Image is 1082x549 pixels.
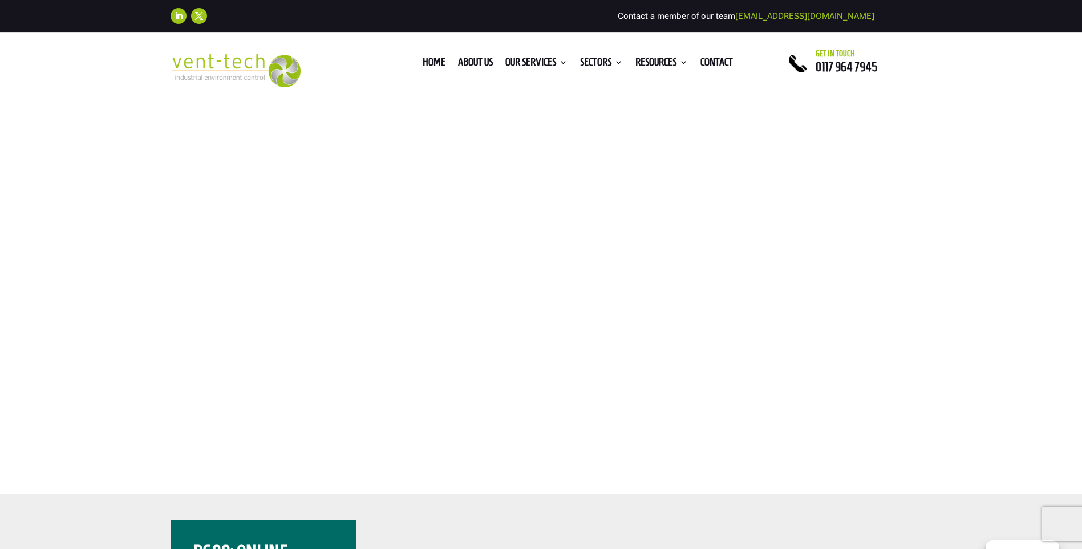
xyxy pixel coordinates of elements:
a: Home [423,58,445,71]
a: About us [458,58,493,71]
a: Our Services [505,58,568,71]
a: Resources [635,58,688,71]
a: 0117 964 7945 [816,60,877,74]
a: Follow on LinkedIn [171,8,187,24]
a: Sectors [580,58,623,71]
a: [EMAIL_ADDRESS][DOMAIN_NAME] [735,11,874,21]
a: Contact [700,58,733,71]
span: Contact a member of our team [618,11,874,21]
span: Get in touch [816,49,855,58]
a: Follow on X [191,8,207,24]
img: 2023-09-27T08_35_16.549ZVENT-TECH---Clear-background [171,54,301,87]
